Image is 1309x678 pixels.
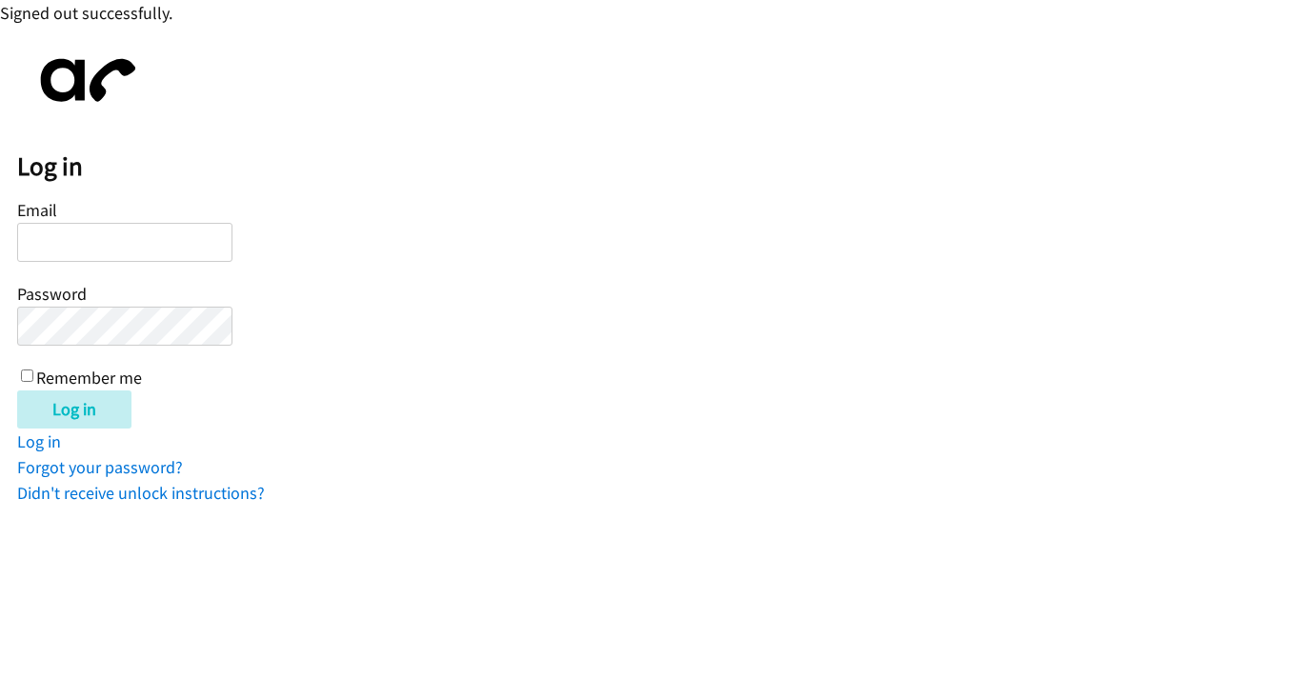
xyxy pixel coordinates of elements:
a: Log in [17,430,61,452]
label: Password [17,283,87,305]
a: Didn't receive unlock instructions? [17,482,265,504]
input: Log in [17,390,131,429]
img: aphone-8a226864a2ddd6a5e75d1ebefc011f4aa8f32683c2d82f3fb0802fe031f96514.svg [17,43,151,118]
a: Forgot your password? [17,456,183,478]
label: Email [17,199,57,221]
label: Remember me [36,367,142,389]
h2: Log in [17,150,1309,183]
